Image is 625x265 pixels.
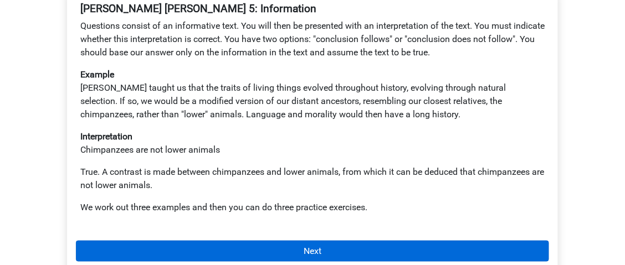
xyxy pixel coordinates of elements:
b: Interpretation [80,131,132,142]
b: Example [80,69,114,80]
p: We work out three examples and then you can do three practice exercises. [80,201,545,214]
p: Questions consist of an informative text. You will then be presented with an interpretation of th... [80,19,545,59]
p: [PERSON_NAME] taught us that the traits of living things evolved throughout history, evolving thr... [80,68,545,121]
b: [PERSON_NAME] [PERSON_NAME] 5: Information [80,2,316,15]
p: Chimpanzees are not lower animals [80,130,545,157]
p: True. A contrast is made between chimpanzees and lower animals, from which it can be deduced that... [80,165,545,192]
a: Next [76,241,549,262]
